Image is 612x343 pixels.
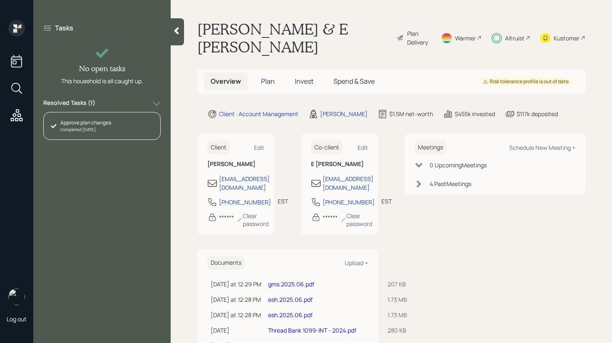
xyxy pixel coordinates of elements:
div: This household is all caught up. [61,77,143,85]
div: Kustomer [554,34,580,42]
div: 0 Upcoming Meeting s [430,161,487,169]
div: [PHONE_NUMBER] [323,198,375,206]
a: Thread Bank 1099-INT - 2024.pdf [268,326,356,334]
div: [DATE] at 12:29 PM [211,280,261,288]
div: EST [381,197,392,206]
span: Invest [295,77,313,86]
div: 4 Past Meeting s [430,179,471,188]
div: Warmer [455,34,476,42]
a: esh.2025.06.pdf [268,311,313,319]
div: Clear password [237,212,271,228]
div: $455k invested [455,109,495,118]
div: Clear password [341,212,374,228]
div: $1.5M net-worth [389,109,433,118]
label: Resolved Tasks ( 1 ) [43,99,95,109]
a: esh.2025.06.pdf [268,296,313,303]
div: Risk tolerance profile is out of date [483,78,569,85]
div: 280 KB [388,326,409,335]
div: 1.73 MB [388,311,409,319]
label: Tasks [55,23,73,32]
div: Edit [254,144,264,152]
div: Client · Account Management [219,109,299,118]
div: Log out [7,315,27,323]
div: EST [278,197,288,206]
div: Plan Delivery [407,29,431,47]
div: [DATE] at 12:28 PM [211,295,261,304]
a: gms.2025.06.pdf [268,280,314,288]
h6: Co-client [311,141,343,154]
h6: E [PERSON_NAME] [311,161,368,168]
h1: [PERSON_NAME] & E [PERSON_NAME] [197,20,390,56]
div: Schedule New Meeting + [509,144,575,152]
h6: Client [207,141,230,154]
h6: [PERSON_NAME] [207,161,264,168]
span: Plan [261,77,275,86]
div: Approve plan changes [60,119,111,127]
h6: Meetings [415,141,446,154]
div: Altruist [505,34,525,42]
div: $117k deposited [517,109,558,118]
div: 207 KB [388,280,409,288]
h4: No open tasks [79,64,125,73]
div: [EMAIL_ADDRESS][DOMAIN_NAME] [219,174,270,192]
div: 1.73 MB [388,295,409,304]
div: [PHONE_NUMBER] [219,198,271,206]
div: Upload + [345,259,368,267]
div: [DATE] at 12:28 PM [211,311,261,319]
img: retirable_logo.png [8,288,25,305]
div: Completed [DATE] [60,127,111,133]
h6: Documents [207,256,245,270]
div: [PERSON_NAME] [320,109,368,118]
div: [DATE] [211,326,261,335]
span: Overview [211,77,241,86]
span: Spend & Save [333,77,375,86]
div: Edit [358,144,368,152]
div: [EMAIL_ADDRESS][DOMAIN_NAME] [323,174,373,192]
